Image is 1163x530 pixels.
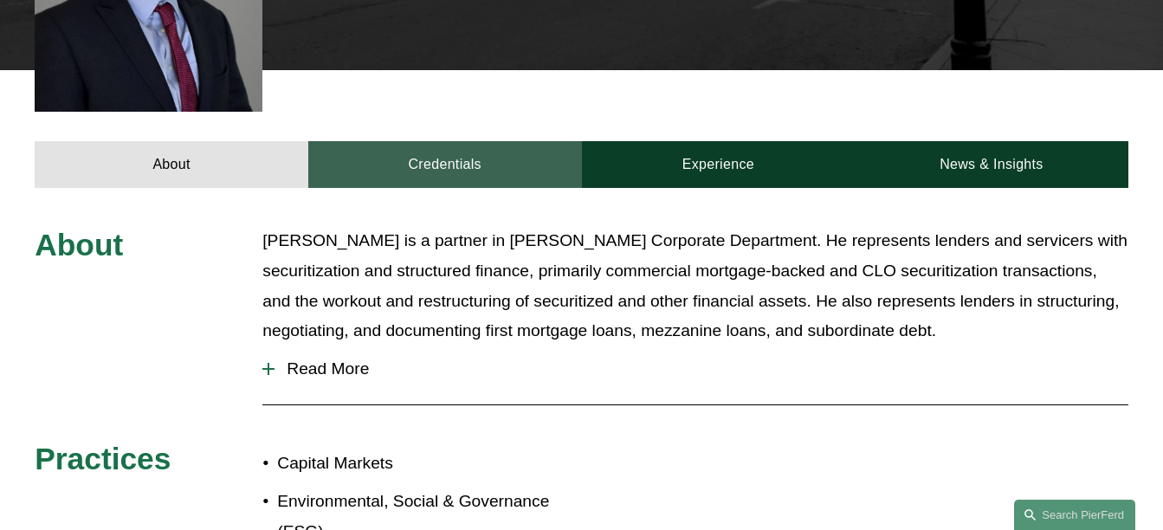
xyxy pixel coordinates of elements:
a: News & Insights [855,141,1128,188]
p: [PERSON_NAME] is a partner in [PERSON_NAME] Corporate Department. He represents lenders and servi... [262,226,1127,346]
a: Search this site [1014,500,1135,530]
span: Read More [275,359,1127,378]
p: Capital Markets [277,449,581,479]
a: Experience [582,141,856,188]
a: About [35,141,308,188]
span: Practices [35,442,171,475]
span: About [35,228,123,262]
a: Credentials [308,141,582,188]
button: Read More [262,346,1127,391]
